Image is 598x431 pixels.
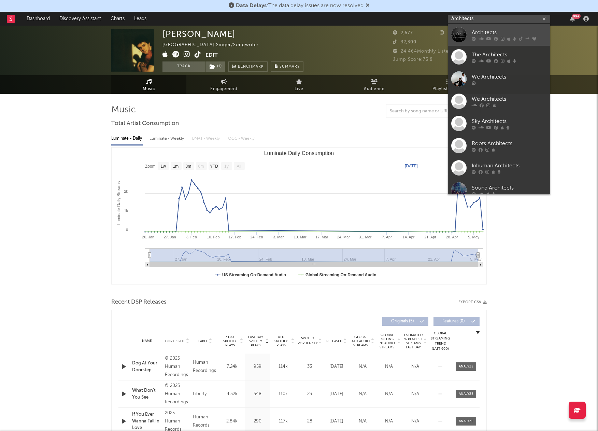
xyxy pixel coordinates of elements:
a: We Architects [448,90,550,112]
div: [DATE] [325,363,348,370]
text: 2k [124,189,128,193]
input: Search for artists [448,15,550,23]
text: 21. Apr [424,235,436,239]
div: 33 [298,363,322,370]
a: Music [111,75,186,94]
div: Roots Architects [472,139,547,148]
button: Export CSV [458,300,487,304]
span: Benchmark [238,63,264,71]
text: 5. May [468,235,480,239]
span: ATD Spotify Plays [272,335,290,347]
span: Recent DSP Releases [111,298,167,306]
text: US Streaming On-Demand Audio [222,273,286,277]
text: 10. Feb [207,235,219,239]
div: [DATE] [325,418,348,425]
text: → [438,164,442,168]
span: Originals ( 5 ) [387,319,418,323]
button: Originals(5) [382,317,428,326]
div: The Architects [472,51,547,59]
div: Sound Architects [472,184,547,192]
div: 4.32k [221,391,243,398]
div: N/A [404,391,427,398]
div: © 2025 Human Recordings [165,354,189,379]
text: 31. Mar [359,235,372,239]
div: 7.24k [221,363,243,370]
div: N/A [404,418,427,425]
span: 32,300 [393,40,416,44]
span: Summary [280,65,300,69]
a: Roots Architects [448,135,550,157]
text: 24. Mar [337,235,350,239]
span: 2,577 [393,31,413,35]
div: 959 [246,363,269,370]
a: Leads [129,12,151,26]
span: Copyright [165,339,185,343]
div: Global Streaming Trend (Last 60D) [430,331,451,351]
button: Summary [271,61,303,72]
text: 17. Feb [229,235,241,239]
span: : The data delay issues are now resolved [236,3,364,9]
span: Estimated % Playlist Streams Last Day [404,333,423,349]
div: We Architects [472,73,547,81]
a: Live [261,75,337,94]
span: Dismiss [366,3,370,9]
span: Released [326,339,342,343]
input: Search by song name or URL [386,109,458,114]
span: Playlists/Charts [432,85,466,93]
span: 11,038 [440,31,463,35]
span: Music [143,85,155,93]
text: 28. Apr [446,235,458,239]
span: Jump Score: 75.8 [393,57,433,62]
a: Inhuman Architects [448,157,550,179]
span: Data Delays [236,3,267,9]
text: All [237,164,241,169]
a: Discovery Assistant [55,12,106,26]
button: Features(0) [433,317,480,326]
a: Architects [448,24,550,46]
a: Dashboard [22,12,55,26]
text: 3m [186,164,191,169]
button: Edit [205,51,218,59]
text: Zoom [145,164,156,169]
span: 24,464 Monthly Listeners [393,49,459,54]
div: Liberty [193,390,217,398]
div: Inhuman Architects [472,162,547,170]
span: Total Artist Consumption [111,120,179,128]
text: 1m [173,164,179,169]
a: We Architects [448,68,550,90]
span: ( 1 ) [205,61,225,72]
div: [GEOGRAPHIC_DATA] | Singer/Songwriter [162,41,267,49]
text: Luminate Daily Consumption [264,150,334,156]
div: N/A [378,391,400,398]
a: Engagement [186,75,261,94]
span: Live [295,85,303,93]
text: [DATE] [405,164,418,168]
div: 99 + [572,14,581,19]
svg: Luminate Daily Consumption [112,148,486,284]
span: Last Day Spotify Plays [246,335,265,347]
div: © 2025 Human Recordings [165,382,189,406]
div: Human Recordings [193,359,217,375]
div: Dog At Your Doorstep [132,360,161,373]
div: We Architects [472,95,547,103]
a: Sound Architects [448,179,550,201]
div: N/A [351,363,374,370]
div: Name [132,338,161,344]
div: Architects [472,28,547,37]
a: The Architects [448,46,550,68]
div: 110k [272,391,294,398]
text: 20. Jan [142,235,154,239]
a: Audience [337,75,412,94]
button: 99+ [570,16,575,22]
div: N/A [351,418,374,425]
text: 1k [124,209,128,213]
text: Luminate Daily Streams [116,181,121,225]
text: 1y [224,164,229,169]
span: Spotify Popularity [298,336,318,346]
a: What Don't You See [132,387,161,401]
a: Charts [106,12,129,26]
div: 2.84k [221,418,243,425]
text: 7. Apr [382,235,392,239]
div: Sky Architects [472,117,547,125]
